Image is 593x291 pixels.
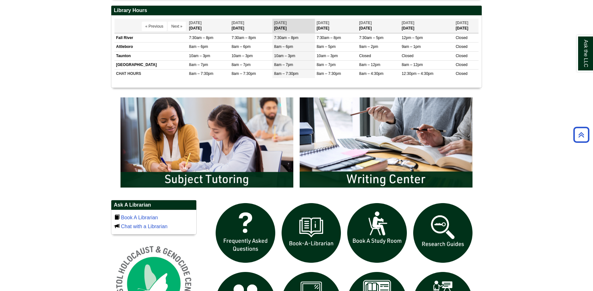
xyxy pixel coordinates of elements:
td: Attleboro [114,43,187,51]
span: Closed [456,54,467,58]
span: 12:30pm – 4:30pm [402,71,433,76]
span: 8am – 12pm [359,63,381,67]
span: Closed [456,36,467,40]
div: slideshow [117,94,476,194]
th: [DATE] [358,19,400,33]
th: [DATE] [315,19,357,33]
span: 7:30am – 8pm [231,36,256,40]
td: CHAT HOURS [114,69,187,78]
span: Closed [456,44,467,49]
span: 8am – 7pm [231,63,251,67]
span: Closed [359,54,371,58]
span: Closed [456,63,467,67]
td: Fall River [114,34,187,43]
span: 8am – 5pm [316,44,336,49]
span: 8am – 6pm [274,44,293,49]
h2: Library Hours [111,6,482,16]
img: Subject Tutoring Information [117,94,296,191]
button: « Previous [142,22,167,31]
span: 8am – 7:30pm [274,71,298,76]
span: 7:30am – 5pm [359,36,384,40]
span: 10am – 3pm [316,54,338,58]
span: [DATE] [274,21,287,25]
img: book a study room icon links to book a study room web page [344,200,410,266]
a: Book A Librarian [121,215,158,220]
th: [DATE] [187,19,230,33]
span: 9am – 1pm [402,44,421,49]
span: [DATE] [359,21,372,25]
span: [DATE] [231,21,244,25]
th: [DATE] [454,19,479,33]
span: 8am – 7pm [274,63,293,67]
span: [DATE] [189,21,202,25]
span: 8am – 12pm [402,63,423,67]
span: 8am – 7:30pm [231,71,256,76]
span: [DATE] [456,21,468,25]
span: Closed [402,54,414,58]
span: 10am – 3pm [274,54,295,58]
span: 7:30am – 8pm [316,36,341,40]
span: 12pm – 5pm [402,36,423,40]
span: [DATE] [316,21,329,25]
img: Book a Librarian icon links to book a librarian web page [278,200,344,266]
th: [DATE] [400,19,454,33]
span: Closed [456,71,467,76]
span: 7:30am – 8pm [189,36,213,40]
span: 8am – 6pm [189,44,208,49]
a: Back to Top [571,130,591,139]
td: Taunton [114,51,187,60]
a: Chat with a Librarian [121,224,167,229]
img: Writing Center Information [296,94,476,191]
th: [DATE] [272,19,315,33]
th: [DATE] [230,19,272,33]
span: 10am – 3pm [189,54,210,58]
span: 7:30am – 8pm [274,36,298,40]
td: [GEOGRAPHIC_DATA] [114,60,187,69]
span: 8am – 4:30pm [359,71,384,76]
h2: Ask A Librarian [111,200,196,210]
span: 8am – 7pm [189,63,208,67]
button: Next » [168,22,186,31]
span: 10am – 3pm [231,54,253,58]
span: 9am – 2pm [359,44,378,49]
span: 8am – 6pm [231,44,251,49]
img: frequently asked questions [212,200,278,266]
span: 8am – 7:30pm [189,71,213,76]
span: 8am – 7:30pm [316,71,341,76]
span: 8am – 7pm [316,63,336,67]
span: [DATE] [402,21,414,25]
img: Research Guides icon links to research guides web page [410,200,476,266]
